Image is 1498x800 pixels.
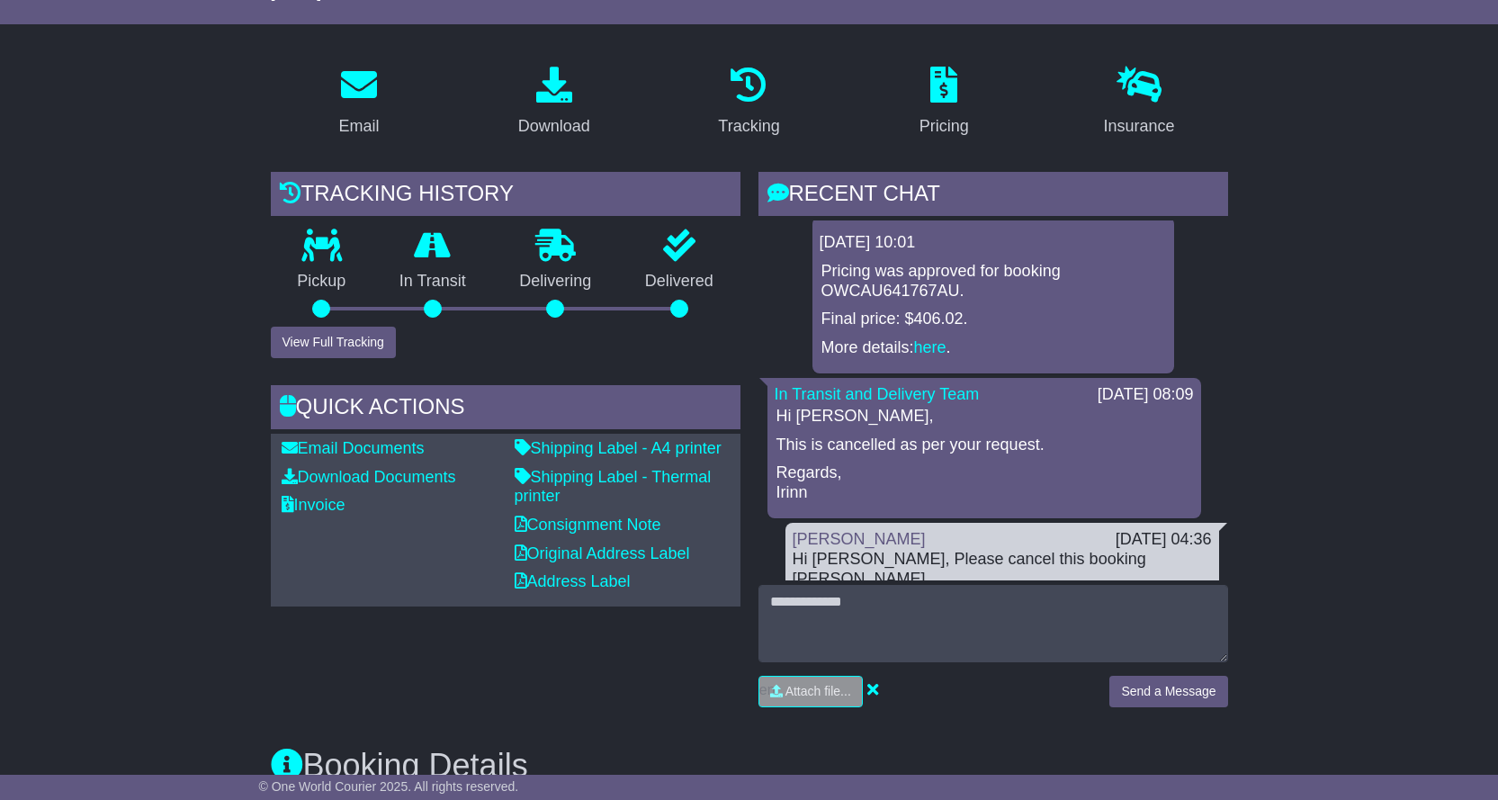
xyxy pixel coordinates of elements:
a: Address Label [515,572,631,590]
a: Email [327,60,390,145]
div: Download [518,114,590,139]
a: Invoice [282,496,345,514]
a: Tracking [706,60,791,145]
div: [DATE] 08:09 [1098,385,1194,405]
p: Delivering [493,272,619,292]
p: This is cancelled as per your request. [776,436,1192,455]
p: In Transit [372,272,493,292]
div: Tracking history [271,172,740,220]
div: RECENT CHAT [758,172,1228,220]
a: Consignment Note [515,516,661,534]
a: Original Address Label [515,544,690,562]
p: Pickup [271,272,373,292]
p: Delivered [618,272,740,292]
div: Hi [PERSON_NAME], Please cancel this booking [PERSON_NAME] [793,550,1212,589]
a: here [914,338,946,356]
button: Send a Message [1109,676,1227,707]
div: [DATE] 10:01 [820,233,1167,253]
a: Shipping Label - A4 printer [515,439,722,457]
a: [PERSON_NAME] [793,530,926,548]
button: View Full Tracking [271,327,396,358]
div: Pricing [919,114,969,139]
div: Quick Actions [271,385,740,434]
a: Download Documents [282,468,456,486]
a: Email Documents [282,439,425,457]
h3: Booking Details [271,748,1228,784]
span: © One World Courier 2025. All rights reserved. [259,779,519,794]
a: Insurance [1092,60,1187,145]
div: Tracking [718,114,779,139]
a: Shipping Label - Thermal printer [515,468,712,506]
div: Email [338,114,379,139]
a: Download [507,60,602,145]
p: Pricing was approved for booking OWCAU641767AU. [821,262,1165,301]
p: Hi [PERSON_NAME], [776,407,1192,427]
a: In Transit and Delivery Team [775,385,980,403]
div: [DATE] 04:36 [1116,530,1212,550]
a: Pricing [908,60,981,145]
p: Final price: $406.02. [821,310,1165,329]
p: Regards, Irinn [776,463,1192,502]
div: Insurance [1104,114,1175,139]
p: More details: . [821,338,1165,358]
